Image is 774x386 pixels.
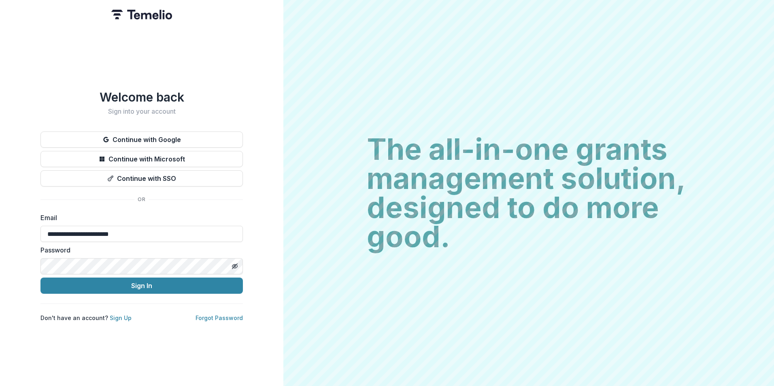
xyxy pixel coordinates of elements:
p: Don't have an account? [40,314,132,322]
button: Toggle password visibility [228,260,241,273]
a: Forgot Password [196,314,243,321]
h1: Welcome back [40,90,243,104]
button: Continue with Microsoft [40,151,243,167]
button: Sign In [40,278,243,294]
button: Continue with SSO [40,170,243,187]
a: Sign Up [110,314,132,321]
label: Email [40,213,238,223]
img: Temelio [111,10,172,19]
h2: Sign into your account [40,108,243,115]
label: Password [40,245,238,255]
button: Continue with Google [40,131,243,148]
